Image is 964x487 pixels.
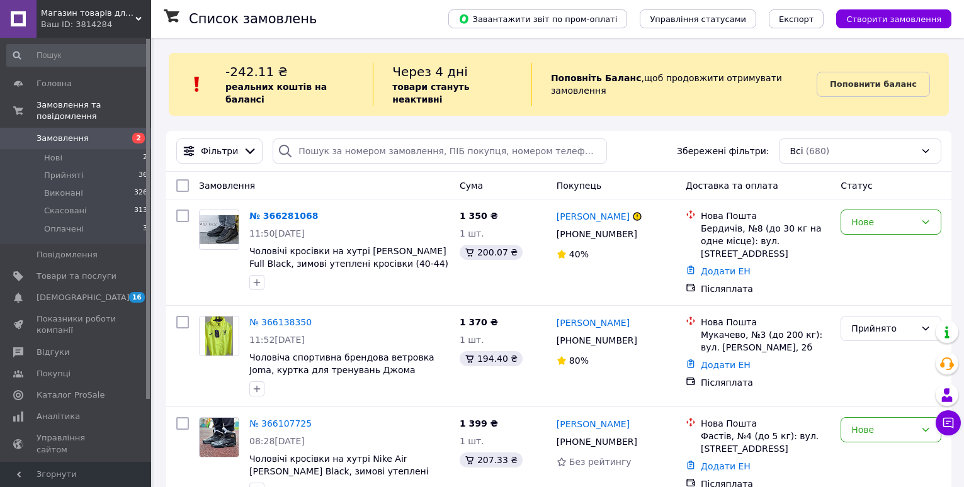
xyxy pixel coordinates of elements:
span: Створити замовлення [846,14,941,24]
span: Всі [790,145,803,157]
span: Повідомлення [37,249,98,260]
span: 2 [132,133,145,143]
button: Створити замовлення [836,9,951,28]
span: Замовлення та повідомлення [37,99,151,122]
div: Мукачево, №3 (до 200 кг): вул. [PERSON_NAME], 2б [701,328,831,354]
span: Магазин товарів для дому "COMFORT.shop" [41,8,135,19]
div: Нове [851,215,916,229]
div: 194.40 ₴ [460,351,523,366]
a: [PERSON_NAME] [557,316,630,329]
span: Управління сайтом [37,432,116,455]
div: [PHONE_NUMBER] [554,433,640,451]
span: Доставка та оплата [686,181,778,191]
span: 1 шт. [460,335,484,345]
a: № 366107725 [249,418,312,428]
span: Статус [841,181,873,191]
a: № 366138350 [249,317,312,327]
a: № 366281068 [249,211,318,221]
b: реальних коштів на балансі [225,82,327,104]
div: Післяплата [701,376,831,389]
span: Cума [460,181,483,191]
div: Післяплата [701,283,831,295]
span: Нові [44,152,62,164]
span: 326 [134,188,147,199]
span: Замовлення [37,133,89,144]
a: Додати ЕН [701,266,751,276]
button: Управління статусами [640,9,756,28]
span: 11:50[DATE] [249,228,305,238]
span: [DEMOGRAPHIC_DATA] [37,292,130,303]
div: Нова Пошта [701,210,831,222]
span: 1 350 ₴ [460,211,498,221]
span: 2 [143,152,147,164]
span: Відгуки [37,347,69,358]
span: Оплачені [44,223,84,235]
b: товари стануть неактивні [392,82,469,104]
span: 313 [134,205,147,216]
a: Чоловіча спортивна брендова ветровка Joma, куртка для тренувань Джома [249,352,434,375]
button: Завантажити звіт по пром-оплаті [448,9,627,28]
div: Нова Пошта [701,316,831,328]
div: 207.33 ₴ [460,452,523,467]
h1: Список замовлень [189,11,317,26]
span: Аналітика [37,411,80,422]
span: Фільтри [201,145,238,157]
img: Фото товару [205,316,234,355]
button: Чат з покупцем [936,410,961,435]
span: 1 399 ₴ [460,418,498,428]
span: Експорт [779,14,814,24]
img: :exclamation: [188,75,207,94]
div: Прийнято [851,322,916,335]
div: Бердичів, №8 (до 30 кг на одне місце): вул. [STREET_ADDRESS] [701,222,831,260]
span: 08:28[DATE] [249,436,305,446]
span: 3 [143,223,147,235]
a: Додати ЕН [701,461,751,471]
span: -242.11 ₴ [225,64,288,79]
a: [PERSON_NAME] [557,210,630,223]
a: [PERSON_NAME] [557,418,630,430]
input: Пошук за номером замовлення, ПІБ покупця, номером телефону, Email, номером накладної [273,138,607,164]
a: Чоловічі кросівки на хутрі [PERSON_NAME] Full Black, зимові утеплені кросівки (40-44) [249,246,448,269]
span: 1 370 ₴ [460,317,498,327]
a: Створити замовлення [824,13,951,23]
div: [PHONE_NUMBER] [554,225,640,243]
span: 16 [129,292,145,303]
span: Покупці [37,368,71,379]
span: Управління статусами [650,14,746,24]
button: Експорт [769,9,824,28]
span: 1 шт. [460,228,484,238]
input: Пошук [6,44,149,67]
span: Виконані [44,188,83,199]
span: (680) [806,146,830,156]
span: Прийняті [44,170,83,181]
span: Показники роботи компанії [37,313,116,336]
a: Додати ЕН [701,360,751,370]
span: 1 шт. [460,436,484,446]
img: Фото товару [200,215,239,245]
span: Через 4 дні [392,64,468,79]
a: Фото товару [199,417,239,457]
span: 36 [139,170,147,181]
span: Головна [37,78,72,89]
b: Поповнити баланс [830,79,917,89]
a: Поповнити баланс [817,72,930,97]
span: Без рейтингу [569,457,632,467]
img: Фото товару [200,418,239,457]
span: 11:52[DATE] [249,335,305,345]
div: 200.07 ₴ [460,245,523,260]
div: [PHONE_NUMBER] [554,332,640,349]
div: Фастів, №4 (до 5 кг): вул. [STREET_ADDRESS] [701,430,831,455]
span: Покупець [557,181,601,191]
div: Нове [851,423,916,437]
a: Фото товару [199,210,239,250]
div: Нова Пошта [701,417,831,430]
span: Скасовані [44,205,87,216]
div: Ваш ID: 3814284 [41,19,151,30]
span: Завантажити звіт по пром-оплаті [458,13,617,25]
span: 40% [569,249,589,259]
span: Збережені фільтри: [677,145,769,157]
div: , щоб продовжити отримувати замовлення [531,63,817,106]
span: Замовлення [199,181,255,191]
